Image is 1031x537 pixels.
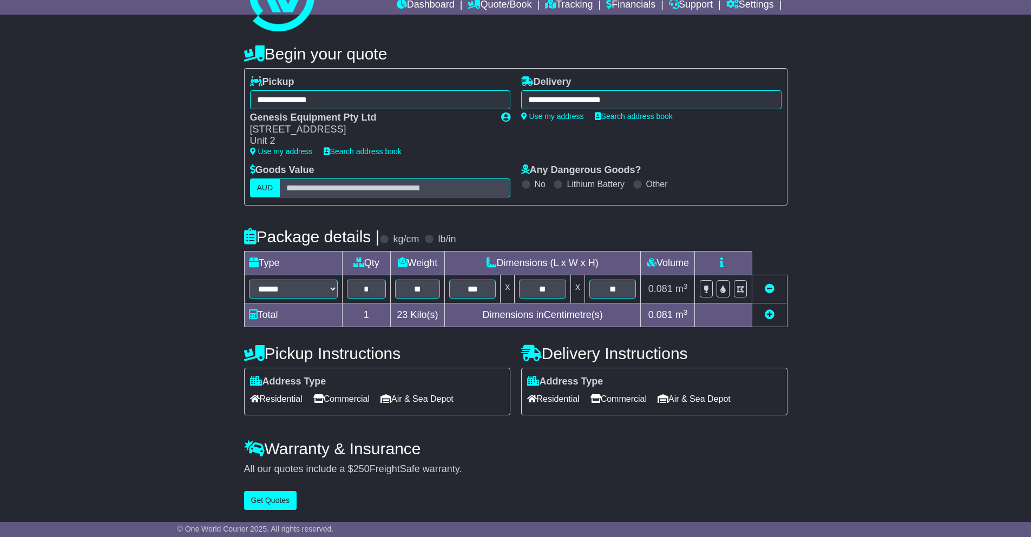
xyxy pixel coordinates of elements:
span: 250 [353,463,370,474]
label: AUD [250,178,280,197]
a: Use my address [521,112,584,121]
a: Search address book [595,112,673,121]
div: All our quotes include a $ FreightSafe warranty. [244,463,787,475]
label: Other [646,179,668,189]
label: No [535,179,546,189]
h4: Package details | [244,228,380,246]
h4: Pickup Instructions [244,344,510,362]
span: Residential [250,390,303,407]
sup: 3 [684,308,688,316]
a: Add new item [765,309,774,320]
label: Goods Value [250,164,314,176]
span: Residential [527,390,580,407]
label: lb/in [438,234,456,246]
span: © One World Courier 2025. All rights reserved. [178,525,334,533]
a: Remove this item [765,283,774,294]
span: m [675,283,688,294]
td: x [501,275,515,303]
span: 23 [397,309,408,320]
td: Volume [641,251,695,275]
label: Pickup [250,76,294,88]
sup: 3 [684,282,688,290]
a: Search address book [324,147,402,156]
label: Lithium Battery [567,179,625,189]
a: Use my address [250,147,313,156]
span: 0.081 [648,283,673,294]
td: Dimensions (L x W x H) [444,251,641,275]
h4: Begin your quote [244,45,787,63]
span: 0.081 [648,309,673,320]
span: Commercial [313,390,370,407]
span: Air & Sea Depot [658,390,731,407]
button: Get Quotes [244,491,297,510]
label: Address Type [250,376,326,388]
td: 1 [342,303,390,327]
div: Unit 2 [250,135,490,147]
td: Type [244,251,342,275]
div: [STREET_ADDRESS] [250,124,490,136]
td: Qty [342,251,390,275]
td: x [570,275,585,303]
span: Commercial [590,390,647,407]
td: Dimensions in Centimetre(s) [444,303,641,327]
td: Kilo(s) [390,303,444,327]
td: Weight [390,251,444,275]
div: Genesis Equipment Pty Ltd [250,112,490,124]
span: Air & Sea Depot [380,390,454,407]
td: Total [244,303,342,327]
label: Delivery [521,76,572,88]
label: Any Dangerous Goods? [521,164,641,176]
h4: Warranty & Insurance [244,440,787,458]
span: m [675,309,688,320]
label: kg/cm [393,234,419,246]
label: Address Type [527,376,603,388]
h4: Delivery Instructions [521,344,787,362]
